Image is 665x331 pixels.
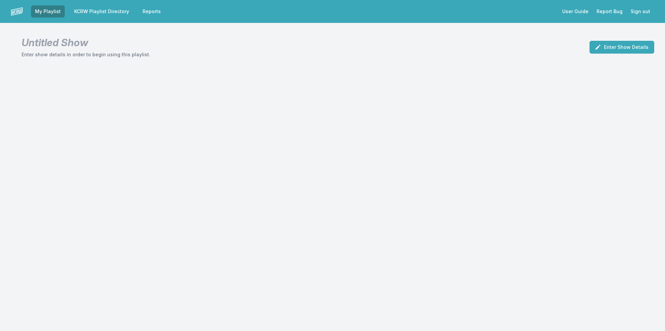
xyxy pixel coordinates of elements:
[627,5,654,18] button: Sign out
[139,5,165,18] a: Reports
[558,5,593,18] a: User Guide
[22,51,150,58] p: Enter show details in order to begin using this playlist.
[22,36,150,49] h1: Untitled Show
[590,41,654,54] button: Enter Show Details
[11,5,23,18] img: logo-white-87cec1fa9cbef997252546196dc51331.png
[31,5,65,18] a: My Playlist
[593,5,627,18] a: Report Bug
[70,5,133,18] a: KCRW Playlist Directory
